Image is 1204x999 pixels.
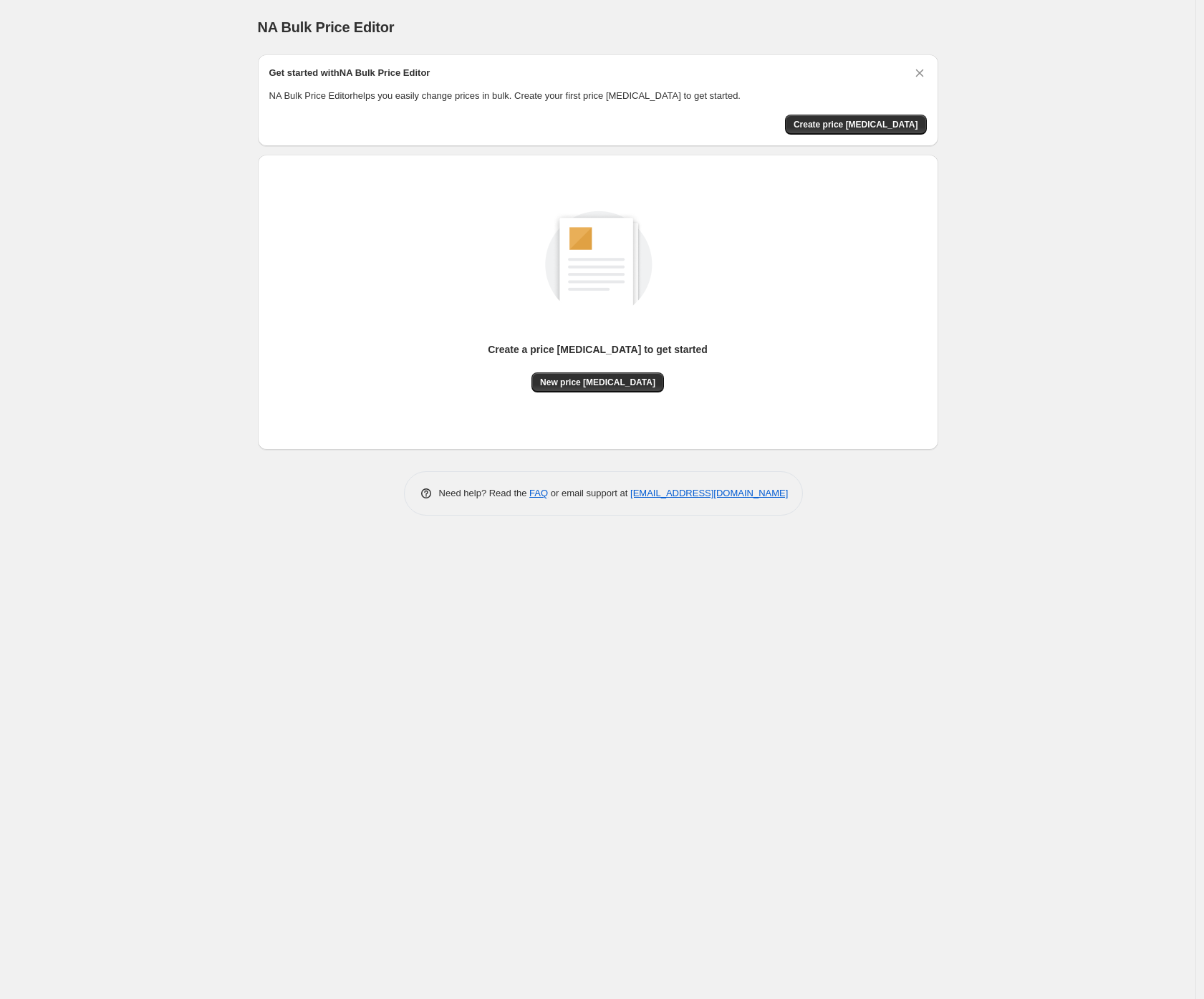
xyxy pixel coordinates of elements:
a: [EMAIL_ADDRESS][DOMAIN_NAME] [630,488,788,498]
span: New price [MEDICAL_DATA] [540,377,655,388]
span: or email support at [548,488,630,498]
button: Dismiss card [912,66,927,80]
span: NA Bulk Price Editor [258,19,395,35]
a: FAQ [529,488,548,498]
span: Need help? Read the [439,488,530,498]
button: New price [MEDICAL_DATA] [531,372,664,392]
button: Create price change job [785,115,927,135]
span: Create price [MEDICAL_DATA] [794,119,918,130]
h2: Get started with NA Bulk Price Editor [269,66,430,80]
p: NA Bulk Price Editor helps you easily change prices in bulk. Create your first price [MEDICAL_DAT... [269,89,927,103]
p: Create a price [MEDICAL_DATA] to get started [488,342,708,357]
